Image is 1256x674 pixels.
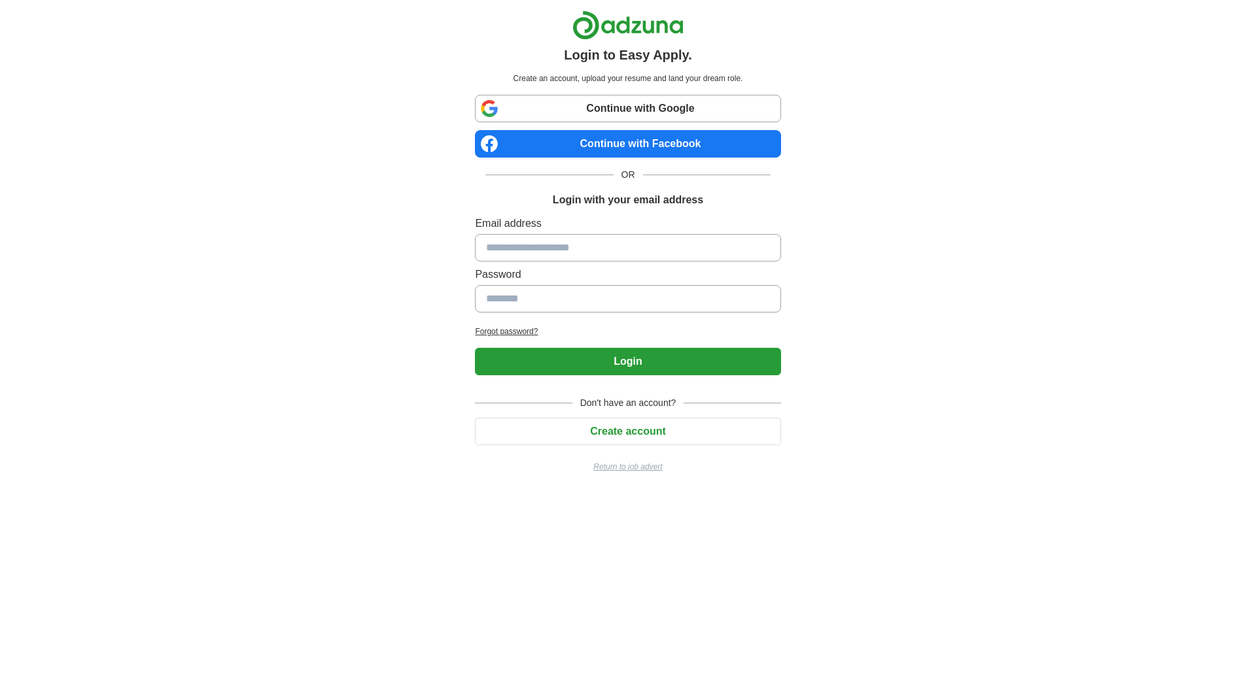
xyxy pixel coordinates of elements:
[475,267,780,282] label: Password
[572,396,684,410] span: Don't have an account?
[475,461,780,473] a: Return to job advert
[553,192,703,208] h1: Login with your email address
[475,95,780,122] a: Continue with Google
[475,348,780,375] button: Login
[478,73,778,84] p: Create an account, upload your resume and land your dream role.
[572,10,684,40] img: Adzuna logo
[475,426,780,437] a: Create account
[564,45,692,65] h1: Login to Easy Apply.
[614,168,643,182] span: OR
[475,326,780,337] a: Forgot password?
[475,418,780,445] button: Create account
[475,216,780,231] label: Email address
[475,130,780,158] a: Continue with Facebook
